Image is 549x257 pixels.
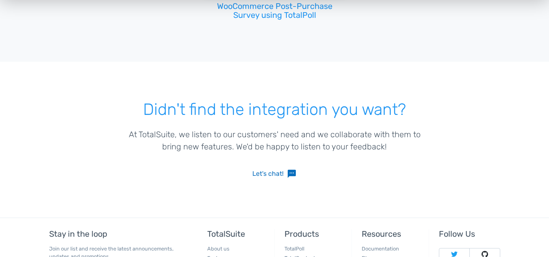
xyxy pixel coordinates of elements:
h2: WooCommerce Post-Purchase Survey using TotalPoll [204,2,346,19]
a: Let's chat!sms [252,169,297,179]
p: At TotalSuite, we listen to our customers' need and we collaborate with them to bring new feature... [126,128,423,153]
span: sms [287,169,297,179]
h5: TotalSuite [207,229,268,238]
h5: Follow Us [439,229,500,238]
a: About us [207,246,230,252]
a: TotalPoll [284,246,304,252]
a: Documentation [362,246,399,252]
h1: Didn't find the integration you want? [126,101,423,119]
h5: Stay in the loop [49,229,188,238]
h5: Resources [362,229,423,238]
h5: Products [284,229,345,238]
